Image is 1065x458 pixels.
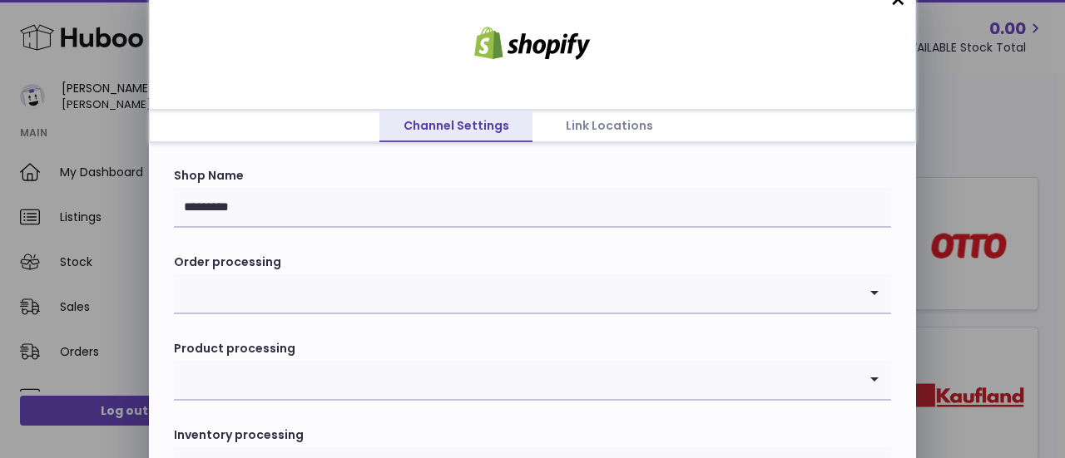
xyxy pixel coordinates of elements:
label: Order processing [174,254,891,270]
img: shopify [462,27,603,60]
label: Product processing [174,341,891,357]
input: Search for option [174,361,858,399]
div: Search for option [174,361,891,401]
a: Link Locations [532,111,686,142]
input: Search for option [174,274,858,313]
a: Channel Settings [379,111,532,142]
label: Shop Name [174,168,891,184]
label: Inventory processing [174,427,891,443]
div: Search for option [174,274,891,314]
